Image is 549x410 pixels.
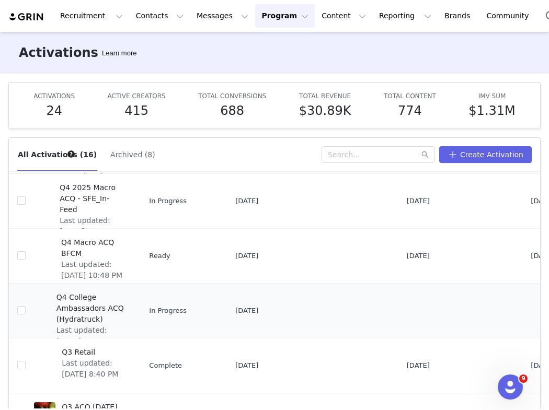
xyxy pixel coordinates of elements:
span: Complete [149,360,182,371]
span: TOTAL CONTENT [384,92,436,100]
a: Q4 2025 Macro ACQ - SFE_In-FeedLast updated: [DATE] 11:58 PM [34,180,132,222]
h5: $1.31M [468,101,515,120]
span: Last updated: [DATE] 11:58 PM [60,215,126,237]
input: Search... [322,146,435,163]
button: Reporting [373,4,438,28]
span: Ready [149,251,170,261]
span: Q4 2025 Macro ACQ - SFE_In-Feed [60,182,126,215]
h5: $30.89K [299,101,351,120]
button: Contacts [130,4,190,28]
a: Community [481,4,540,28]
iframe: Intercom live chat [498,374,523,400]
button: Recruitment [54,4,129,28]
span: 9 [519,374,528,383]
span: In Progress [149,306,187,316]
span: Q4 Macro ACQ BFCM [61,237,126,259]
span: [DATE] [407,196,430,206]
span: IMV SUM [478,92,506,100]
span: Last updated: [DATE] 10:48 PM [61,259,126,281]
h5: 24 [46,101,62,120]
span: Q3 Retail [62,347,126,358]
span: ACTIVE CREATORS [108,92,166,100]
span: TOTAL CONVERSIONS [198,92,266,100]
span: In Progress [149,196,187,206]
button: Messages [190,4,255,28]
button: Content [315,4,372,28]
i: icon: search [421,151,429,158]
span: Last updated: [DATE] 7:15 PM [56,325,127,347]
span: Last updated: [DATE] 8:40 PM [62,358,126,380]
button: Archived (8) [110,146,156,163]
span: [DATE] [407,360,430,371]
button: Create Activation [439,146,532,163]
span: [DATE] [235,360,258,371]
span: [DATE] [235,251,258,261]
span: [DATE] [235,306,258,316]
h5: 688 [220,101,244,120]
a: Q3 RetailLast updated: [DATE] 8:40 PM [34,345,132,386]
img: grin logo [8,12,45,22]
a: Q4 Macro ACQ BFCMLast updated: [DATE] 10:48 PM [34,235,132,277]
div: Tooltip anchor [100,48,139,58]
span: ACTIVATIONS [33,92,75,100]
a: Brands [438,4,479,28]
span: [DATE] [407,251,430,261]
span: TOTAL REVENUE [299,92,351,100]
button: Program [255,4,315,28]
span: [DATE] [235,196,258,206]
div: Tooltip anchor [66,149,76,159]
button: All Activations (16) [17,146,97,163]
span: Q4 College Ambassadors ACQ (Hydratruck) [56,292,127,325]
a: Q4 College Ambassadors ACQ (Hydratruck)Last updated: [DATE] 7:15 PM [34,290,132,332]
h5: 415 [124,101,148,120]
h3: Activations [19,43,98,62]
h5: 774 [398,101,422,120]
